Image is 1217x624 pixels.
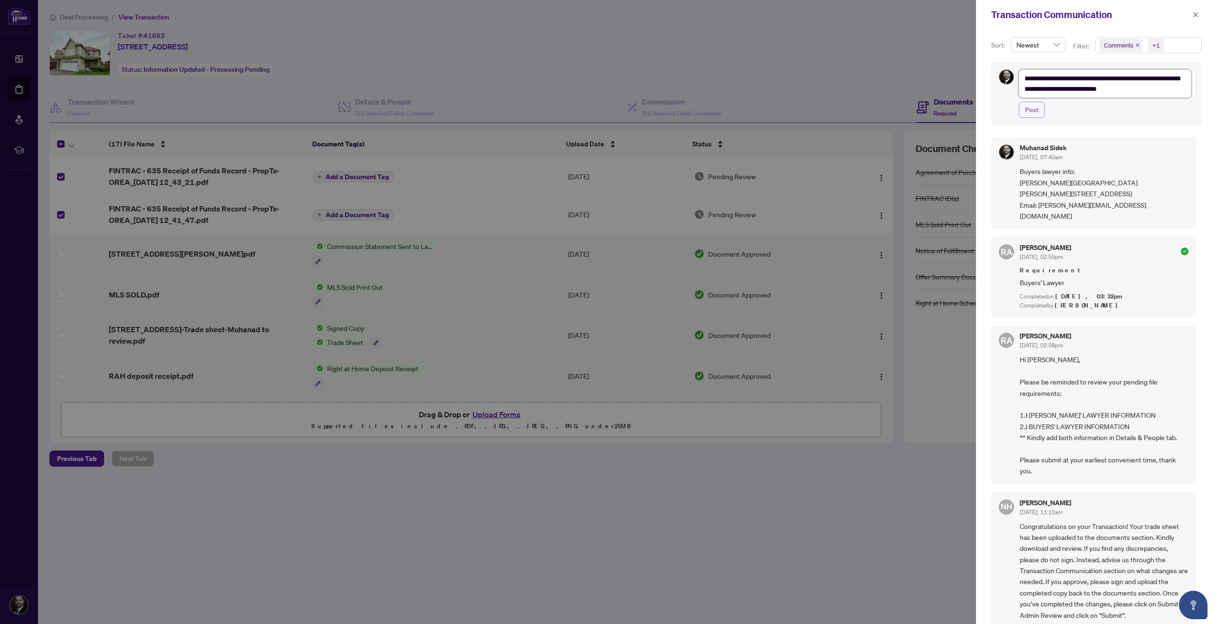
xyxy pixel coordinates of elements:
[1020,292,1188,301] div: Completed on
[1020,333,1071,339] h5: [PERSON_NAME]
[1020,277,1188,288] span: Buyers' Lawyer
[1135,43,1140,48] span: close
[1016,38,1060,52] span: Newest
[1020,244,1071,251] h5: [PERSON_NAME]
[1020,266,1188,275] span: Requirement
[1104,40,1133,50] span: Comments
[1020,509,1062,516] span: [DATE], 11:12am
[1073,41,1091,51] p: Filter:
[1181,248,1188,255] span: check-circle
[1020,342,1063,349] span: [DATE], 02:58pm
[1020,354,1188,476] span: Hi [PERSON_NAME], Please be reminded to review your pending file requirements: 1.) [PERSON_NAME]'...
[1020,154,1062,161] span: [DATE], 07:40am
[1020,301,1188,310] div: Completed by
[1100,38,1142,52] span: Comments
[1025,102,1039,117] span: Post
[999,70,1014,84] img: Profile Icon
[1001,334,1013,347] span: RA
[1001,245,1013,259] span: RA
[1020,521,1188,621] span: Congratulations on your Transaction! Your trade sheet has been uploaded to the documents section....
[999,145,1014,159] img: Profile Icon
[1152,40,1160,50] div: +1
[1001,501,1012,513] span: NH
[1055,292,1124,300] span: [DATE], 03:32pm
[1020,499,1071,506] h5: [PERSON_NAME]
[1055,301,1123,309] span: [PERSON_NAME]
[1020,144,1067,151] h5: Muhanad Sidek
[1020,253,1063,260] span: [DATE], 02:59pm
[991,40,1007,50] p: Sort:
[991,8,1189,22] div: Transaction Communication
[1179,591,1207,619] button: Open asap
[1019,102,1045,118] button: Post
[1192,11,1199,18] span: close
[1020,166,1188,221] span: Buyers lawyer info: [PERSON_NAME][GEOGRAPHIC_DATA][PERSON_NAME][STREET_ADDRESS] Email: [PERSON_NA...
